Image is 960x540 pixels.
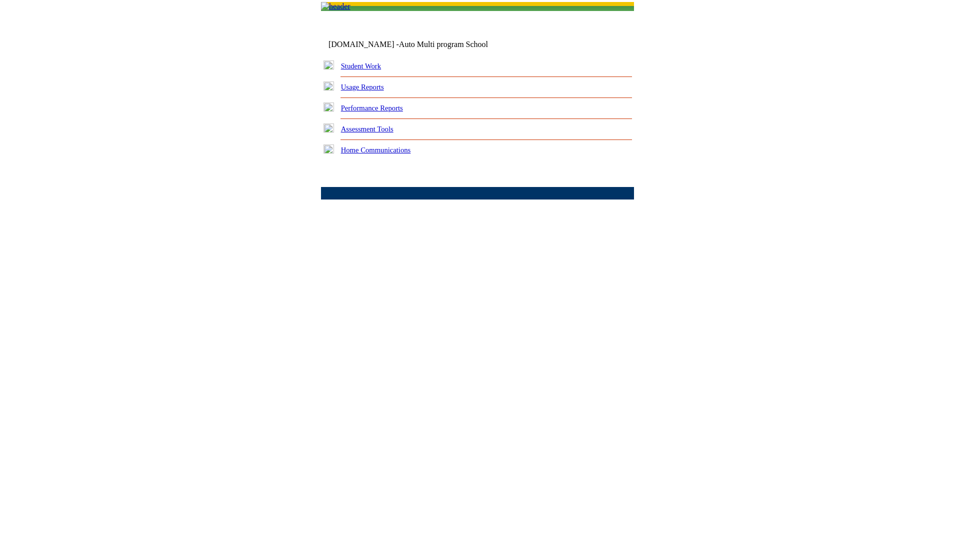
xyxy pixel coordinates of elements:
[323,102,334,111] img: plus.gif
[341,146,411,154] a: Home Communications
[328,40,512,49] td: [DOMAIN_NAME] -
[341,62,381,70] a: Student Work
[341,83,384,91] a: Usage Reports
[323,60,334,69] img: plus.gif
[341,125,393,133] a: Assessment Tools
[323,144,334,153] img: plus.gif
[323,81,334,90] img: plus.gif
[321,2,350,11] img: header
[399,40,488,48] nobr: Auto Multi program School
[341,104,403,112] a: Performance Reports
[323,123,334,132] img: plus.gif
